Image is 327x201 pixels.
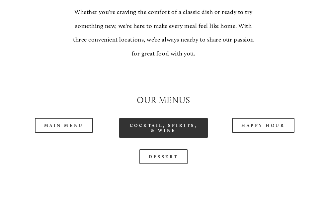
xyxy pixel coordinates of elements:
[35,118,93,133] a: Main Menu
[139,149,188,164] a: Dessert
[232,118,294,133] a: Happy Hour
[69,5,258,60] p: Whether you're craving the comfort of a classic dish or ready to try something new, we’re here to...
[119,118,207,138] a: Cocktail, Spirits, & Wine
[20,94,307,107] h2: Our Menus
